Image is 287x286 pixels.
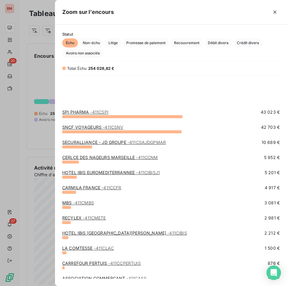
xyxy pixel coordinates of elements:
[62,125,123,130] a: SNCF VOYAGEURS
[264,200,280,206] span: 3 081 €
[62,200,94,205] a: MBS
[79,38,104,47] button: Non-échu
[233,38,263,47] button: Crédit divers
[136,155,158,160] span: - 411CCNM
[62,215,106,220] a: RECYLEX
[127,140,166,145] span: - 411CSAJDGPMAR
[62,170,160,175] a: HOTEL IBIS EUROMEDITERRANNEE
[62,230,187,236] a: HOTEL IBIS [GEOGRAPHIC_DATA][PERSON_NAME]
[62,245,114,251] a: LA COMTESSE
[167,230,187,236] span: - 411CIBIS
[83,215,106,220] span: - 411CMETE
[265,170,280,176] span: 5 201 €
[62,261,141,266] a: CARREFOUR PERTUIS
[265,185,280,191] span: 4 917 €
[262,139,280,145] span: 10 689 €
[264,215,280,221] span: 2 981 €
[62,38,78,47] button: Échu
[261,109,280,115] span: 43 023 €
[73,200,94,205] span: - 411CMBS
[94,245,114,251] span: - 411CLAC
[136,170,160,175] span: - 411CIBISJ1
[268,260,280,266] span: 876 €
[62,8,114,16] h5: Zoom sur l’encours
[90,109,108,115] span: - 411CSPI
[261,124,280,130] span: 42 703 €
[62,49,103,58] button: Avoirs non associés
[102,185,121,190] span: - 411CCFR
[265,245,280,251] span: 1 500 €
[105,38,121,47] button: Litige
[103,125,123,130] span: - 411CSNV
[170,38,203,47] button: Recouvrement
[62,185,121,190] a: CARMILA FRANCE
[62,140,166,145] a: SECURALLIANCE - JD GROUPE
[123,38,169,47] button: Promesse de paiement
[264,154,280,161] span: 5 952 €
[67,66,87,71] span: Total Échu
[126,276,146,281] span: - 411CASS
[62,155,158,160] a: CERLCE DES NAGEURS MARSEILLE
[108,261,141,266] span: - 411CCPERTUIS
[62,276,147,281] a: ASSOCIATION COMMERCANT
[88,66,114,71] span: 254 028,82 €
[264,230,280,236] span: 2 212 €
[204,38,232,47] button: Débit divers
[62,32,280,37] span: Statut
[62,109,108,115] a: SPI PHARMA
[266,265,281,280] div: Open Intercom Messenger
[55,79,287,279] div: grid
